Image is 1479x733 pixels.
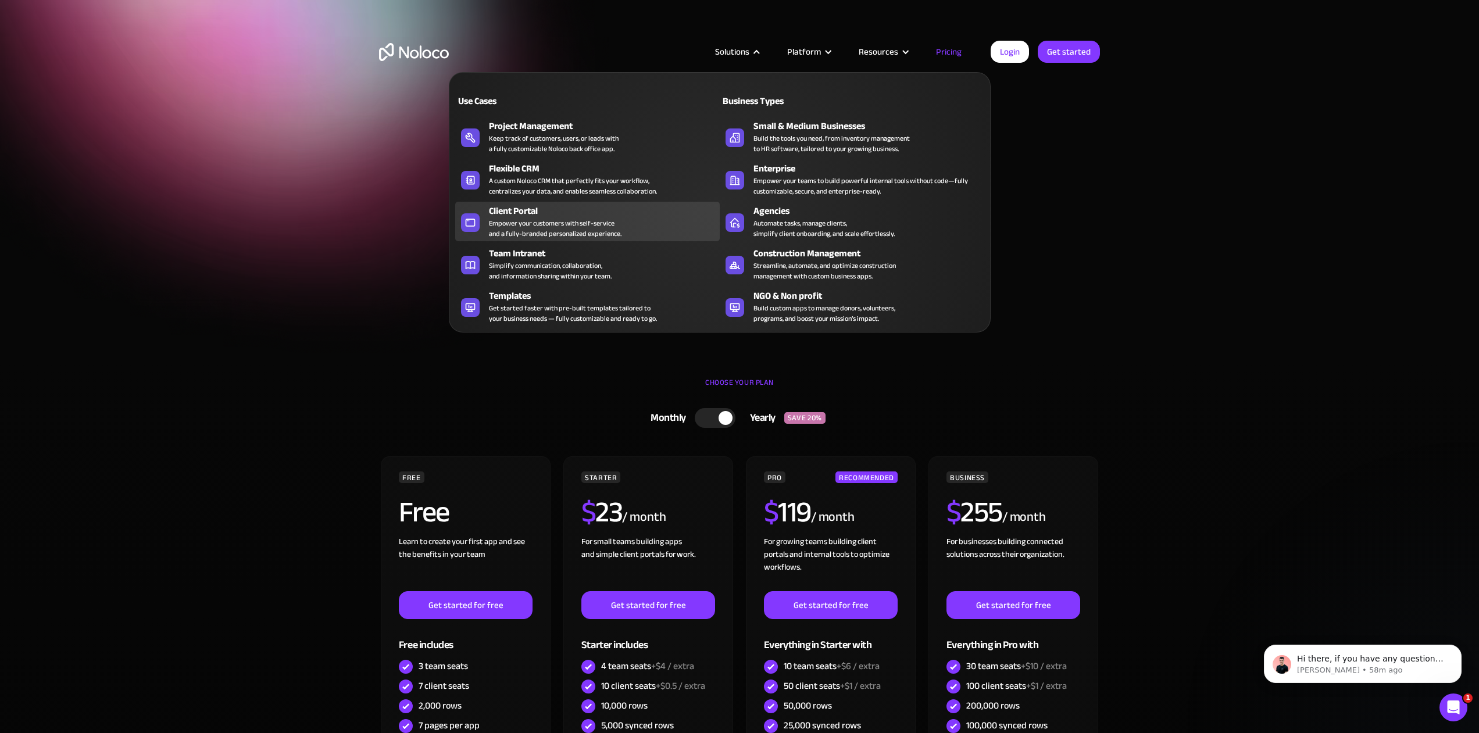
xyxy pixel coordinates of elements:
[489,176,657,196] div: A custom Noloco CRM that perfectly fits your workflow, centralizes your data, and enables seamles...
[966,719,1048,732] div: 100,000 synced rows
[946,535,1080,591] div: For businesses building connected solutions across their organization. ‍
[1439,693,1467,721] iframe: Intercom live chat
[581,535,715,591] div: For small teams building apps and simple client portals for work. ‍
[455,117,720,156] a: Project ManagementKeep track of customers, users, or leads witha fully customizable Noloco back o...
[859,44,898,59] div: Resources
[489,303,657,324] div: Get started faster with pre-built templates tailored to your business needs — fully customizable ...
[720,159,984,199] a: EnterpriseEmpower your teams to build powerful internal tools without code—fully customizable, se...
[651,657,694,675] span: +$4 / extra
[455,87,720,114] a: Use Cases
[946,498,1002,527] h2: 255
[753,218,895,239] div: Automate tasks, manage clients, simplify client onboarding, and scale effortlessly.
[764,591,898,619] a: Get started for free
[837,657,880,675] span: +$6 / extra
[399,535,533,591] div: Learn to create your first app and see the benefits in your team ‍
[379,99,1100,169] h1: Flexible Pricing Designed for Business
[1002,508,1046,527] div: / month
[784,660,880,673] div: 10 team seats
[787,44,821,59] div: Platform
[449,56,991,332] nav: Solutions
[701,44,773,59] div: Solutions
[844,44,921,59] div: Resources
[399,471,424,483] div: FREE
[764,471,785,483] div: PRO
[946,619,1080,657] div: Everything in Pro with
[489,204,725,218] div: Client Portal
[601,680,705,692] div: 10 client seats
[991,41,1029,63] a: Login
[764,619,898,657] div: Everything in Starter with
[489,133,619,154] div: Keep track of customers, users, or leads with a fully customizable Noloco back office app.
[966,699,1020,712] div: 200,000 rows
[1026,677,1067,695] span: +$1 / extra
[1463,693,1473,703] span: 1
[622,508,666,527] div: / month
[399,619,533,657] div: Free includes
[489,119,725,133] div: Project Management
[489,260,612,281] div: Simplify communication, collaboration, and information sharing within your team.
[720,202,984,241] a: AgenciesAutomate tasks, manage clients,simplify client onboarding, and scale effortlessly.
[720,94,847,108] div: Business Types
[601,699,648,712] div: 10,000 rows
[753,246,989,260] div: Construction Management
[946,591,1080,619] a: Get started for free
[455,244,720,284] a: Team IntranetSimplify communication, collaboration,and information sharing within your team.
[753,260,896,281] div: Streamline, automate, and optimize construction management with custom business apps.
[489,218,621,239] div: Empower your customers with self-service and a fully-branded personalized experience.
[773,44,844,59] div: Platform
[455,94,583,108] div: Use Cases
[601,719,674,732] div: 5,000 synced rows
[753,303,895,324] div: Build custom apps to manage donors, volunteers, programs, and boost your mission’s impact.
[489,289,725,303] div: Templates
[489,246,725,260] div: Team Intranet
[1021,657,1067,675] span: +$10 / extra
[811,508,855,527] div: / month
[601,660,694,673] div: 4 team seats
[419,680,469,692] div: 7 client seats
[1246,620,1479,702] iframe: Intercom notifications message
[399,498,449,527] h2: Free
[419,719,480,732] div: 7 pages per app
[379,374,1100,403] div: CHOOSE YOUR PLAN
[966,680,1067,692] div: 100 client seats
[656,677,705,695] span: +$0.5 / extra
[581,485,596,539] span: $
[835,471,898,483] div: RECOMMENDED
[753,162,989,176] div: Enterprise
[489,162,725,176] div: Flexible CRM
[720,117,984,156] a: Small & Medium BusinessesBuild the tools you need, from inventory managementto HR software, tailo...
[455,287,720,326] a: TemplatesGet started faster with pre-built templates tailored toyour business needs — fully custo...
[764,498,811,527] h2: 119
[840,677,881,695] span: +$1 / extra
[720,287,984,326] a: NGO & Non profitBuild custom apps to manage donors, volunteers,programs, and boost your mission’s...
[720,87,984,114] a: Business Types
[764,535,898,591] div: For growing teams building client portals and internal tools to optimize workflows.
[399,591,533,619] a: Get started for free
[581,471,620,483] div: STARTER
[966,660,1067,673] div: 30 team seats
[784,699,832,712] div: 50,000 rows
[946,485,961,539] span: $
[581,498,623,527] h2: 23
[921,44,976,59] a: Pricing
[764,485,778,539] span: $
[379,180,1100,215] h2: Grow your business at any stage with tiered pricing plans that fit your needs.
[946,471,988,483] div: BUSINESS
[419,660,468,673] div: 3 team seats
[753,204,989,218] div: Agencies
[419,699,462,712] div: 2,000 rows
[379,43,449,61] a: home
[720,244,984,284] a: Construction ManagementStreamline, automate, and optimize constructionmanagement with custom busi...
[735,409,784,427] div: Yearly
[455,159,720,199] a: Flexible CRMA custom Noloco CRM that perfectly fits your workflow,centralizes your data, and enab...
[636,409,695,427] div: Monthly
[753,176,978,196] div: Empower your teams to build powerful internal tools without code—fully customizable, secure, and ...
[784,412,826,424] div: SAVE 20%
[581,591,715,619] a: Get started for free
[753,133,910,154] div: Build the tools you need, from inventory management to HR software, tailored to your growing busi...
[581,619,715,657] div: Starter includes
[753,289,989,303] div: NGO & Non profit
